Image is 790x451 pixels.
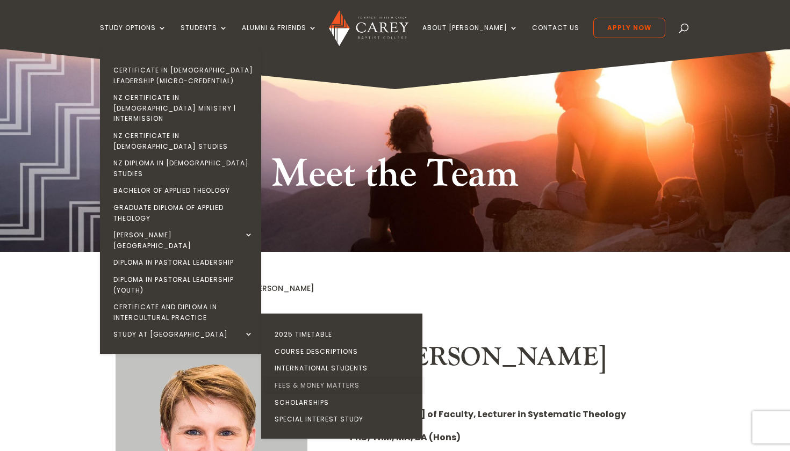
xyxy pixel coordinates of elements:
[264,377,425,394] a: Fees & Money Matters
[264,343,425,360] a: Course Descriptions
[264,360,425,377] a: International Students
[181,24,228,49] a: Students
[103,227,264,254] a: [PERSON_NAME][GEOGRAPHIC_DATA]
[240,281,314,296] div: Dr [PERSON_NAME]
[103,127,264,155] a: NZ Certificate in [DEMOGRAPHIC_DATA] Studies
[329,10,408,46] img: Carey Baptist College
[103,326,264,343] a: Study at [GEOGRAPHIC_DATA]
[103,155,264,182] a: NZ Diploma in [DEMOGRAPHIC_DATA] Studies
[350,342,685,379] h2: Dr [PERSON_NAME]
[593,18,665,38] a: Apply Now
[103,199,264,227] a: Graduate Diploma of Applied Theology
[103,182,264,199] a: Bachelor of Applied Theology
[242,24,317,49] a: Alumni & Friends
[264,411,425,428] a: Special Interest Study
[103,299,264,326] a: Certificate and Diploma in Intercultural Practice
[264,394,425,411] a: Scholarships
[103,62,264,89] a: Certificate in [DEMOGRAPHIC_DATA] Leadership (Micro-credential)
[350,408,626,420] strong: [PERSON_NAME] of Faculty, Lecturer in Systematic Theology
[103,89,264,127] a: NZ Certificate in [DEMOGRAPHIC_DATA] Ministry | Intermission
[103,254,264,271] a: Diploma in Pastoral Leadership
[264,326,425,343] a: 2025 Timetable
[422,24,518,49] a: About [PERSON_NAME]
[532,24,579,49] a: Contact Us
[100,24,167,49] a: Study Options
[253,149,537,205] h1: Meet the Team
[103,271,264,299] a: Diploma in Pastoral Leadership (Youth)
